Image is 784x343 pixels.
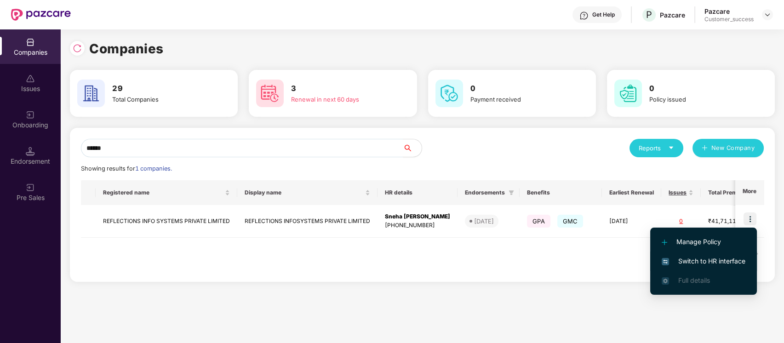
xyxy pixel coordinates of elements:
div: Get Help [592,11,615,18]
span: caret-down [668,145,674,151]
img: svg+xml;base64,PHN2ZyB3aWR0aD0iMjAiIGhlaWdodD0iMjAiIHZpZXdCb3g9IjAgMCAyMCAyMCIgZmlsbD0ibm9uZSIgeG... [26,110,35,120]
span: Registered name [103,189,223,196]
img: svg+xml;base64,PHN2ZyB4bWxucz0iaHR0cDovL3d3dy53My5vcmcvMjAwMC9zdmciIHdpZHRoPSI2MCIgaGVpZ2h0PSI2MC... [435,80,463,107]
th: Benefits [520,180,602,205]
img: svg+xml;base64,PHN2ZyB4bWxucz0iaHR0cDovL3d3dy53My5vcmcvMjAwMC9zdmciIHdpZHRoPSIxNiIgaGVpZ2h0PSIxNi... [662,258,669,265]
img: icon [744,212,756,225]
th: Earliest Renewal [602,180,661,205]
h1: Companies [89,39,164,59]
img: svg+xml;base64,PHN2ZyB4bWxucz0iaHR0cDovL3d3dy53My5vcmcvMjAwMC9zdmciIHdpZHRoPSI2MCIgaGVpZ2h0PSI2MC... [256,80,284,107]
img: svg+xml;base64,PHN2ZyB4bWxucz0iaHR0cDovL3d3dy53My5vcmcvMjAwMC9zdmciIHdpZHRoPSIxMi4yMDEiIGhlaWdodD... [662,240,667,245]
img: svg+xml;base64,PHN2ZyBpZD0iUmVsb2FkLTMyeDMyIiB4bWxucz0iaHR0cDovL3d3dy53My5vcmcvMjAwMC9zdmciIHdpZH... [73,44,82,53]
img: svg+xml;base64,PHN2ZyBpZD0iSGVscC0zMngzMiIgeG1sbnM9Imh0dHA6Ly93d3cudzMub3JnLzIwMDAvc3ZnIiB3aWR0aD... [579,11,589,20]
span: Total Premium [708,189,747,196]
div: [DATE] [474,217,494,226]
div: [PHONE_NUMBER] [385,221,450,230]
span: New Company [711,143,755,153]
img: svg+xml;base64,PHN2ZyB4bWxucz0iaHR0cDovL3d3dy53My5vcmcvMjAwMC9zdmciIHdpZHRoPSI2MCIgaGVpZ2h0PSI2MC... [77,80,105,107]
span: Display name [245,189,363,196]
span: Manage Policy [662,237,745,247]
span: Endorsements [465,189,505,196]
td: REFLECTIONS INFOSYSTEMS PRIVATE LIMITED [237,205,378,238]
button: search [403,139,422,157]
div: ₹41,71,117.1 [708,217,754,226]
span: Switch to HR interface [662,256,745,266]
th: Registered name [96,180,237,205]
img: svg+xml;base64,PHN2ZyBpZD0iRHJvcGRvd24tMzJ4MzIiIHhtbG5zPSJodHRwOi8vd3d3LnczLm9yZy8yMDAwL3N2ZyIgd2... [764,11,771,18]
th: Total Premium [701,180,761,205]
img: svg+xml;base64,PHN2ZyBpZD0iSXNzdWVzX2Rpc2FibGVkIiB4bWxucz0iaHR0cDovL3d3dy53My5vcmcvMjAwMC9zdmciIH... [26,74,35,83]
span: filter [507,187,516,198]
td: [DATE] [602,205,661,238]
h3: 0 [649,83,749,95]
div: 0 [669,217,693,226]
th: Issues [661,180,701,205]
h3: 0 [470,83,570,95]
span: 1 companies. [135,165,172,172]
img: svg+xml;base64,PHN2ZyBpZD0iQ29tcGFuaWVzIiB4bWxucz0iaHR0cDovL3d3dy53My5vcmcvMjAwMC9zdmciIHdpZHRoPS... [26,38,35,47]
th: More [735,180,764,205]
img: svg+xml;base64,PHN2ZyB4bWxucz0iaHR0cDovL3d3dy53My5vcmcvMjAwMC9zdmciIHdpZHRoPSIxNi4zNjMiIGhlaWdodD... [662,277,669,285]
div: Policy issued [649,95,749,104]
th: Display name [237,180,378,205]
div: Reports [639,143,674,153]
span: plus [702,145,708,152]
th: HR details [378,180,458,205]
div: Pazcare [704,7,754,16]
div: Pazcare [660,11,685,19]
span: filter [509,190,514,195]
h3: 29 [112,83,212,95]
img: New Pazcare Logo [11,9,71,21]
span: GMC [557,215,584,228]
td: REFLECTIONS INFO SYSTEMS PRIVATE LIMITED [96,205,237,238]
span: P [646,9,652,20]
div: Renewal in next 60 days [291,95,391,104]
div: Total Companies [112,95,212,104]
button: plusNew Company [692,139,764,157]
span: search [403,144,422,152]
div: Payment received [470,95,570,104]
img: svg+xml;base64,PHN2ZyB3aWR0aD0iMjAiIGhlaWdodD0iMjAiIHZpZXdCb3g9IjAgMCAyMCAyMCIgZmlsbD0ibm9uZSIgeG... [26,183,35,192]
div: Sneha [PERSON_NAME] [385,212,450,221]
img: svg+xml;base64,PHN2ZyB4bWxucz0iaHR0cDovL3d3dy53My5vcmcvMjAwMC9zdmciIHdpZHRoPSI2MCIgaGVpZ2h0PSI2MC... [614,80,642,107]
span: Full details [678,276,710,284]
span: GPA [527,215,550,228]
div: Customer_success [704,16,754,23]
span: Showing results for [81,165,172,172]
span: Issues [669,189,687,196]
h3: 3 [291,83,391,95]
img: svg+xml;base64,PHN2ZyB3aWR0aD0iMTQuNSIgaGVpZ2h0PSIxNC41IiB2aWV3Qm94PSIwIDAgMTYgMTYiIGZpbGw9Im5vbm... [26,147,35,156]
